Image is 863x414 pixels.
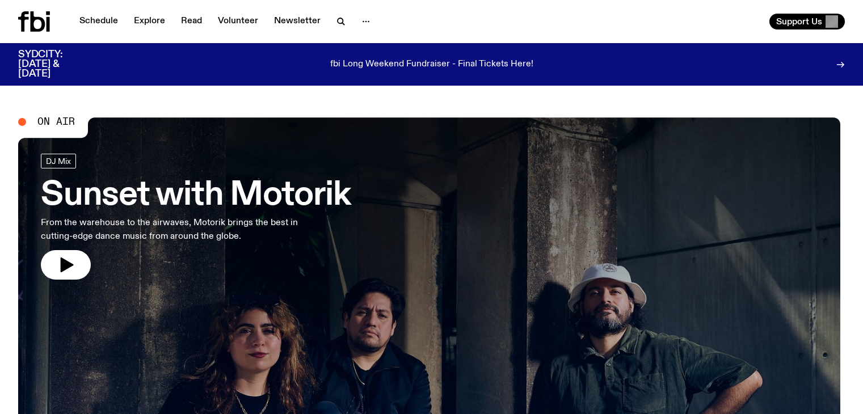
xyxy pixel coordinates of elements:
p: fbi Long Weekend Fundraiser - Final Tickets Here! [330,60,533,70]
span: On Air [37,117,75,127]
a: Explore [127,14,172,29]
h3: SYDCITY: [DATE] & [DATE] [18,50,91,79]
h3: Sunset with Motorik [41,180,350,212]
a: Newsletter [267,14,327,29]
span: Support Us [776,16,822,27]
span: DJ Mix [46,157,71,166]
a: Schedule [73,14,125,29]
p: From the warehouse to the airwaves, Motorik brings the best in cutting-edge dance music from arou... [41,216,331,243]
button: Support Us [769,14,845,29]
a: Sunset with MotorikFrom the warehouse to the airwaves, Motorik brings the best in cutting-edge da... [41,154,350,280]
a: DJ Mix [41,154,76,168]
a: Read [174,14,209,29]
a: Volunteer [211,14,265,29]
